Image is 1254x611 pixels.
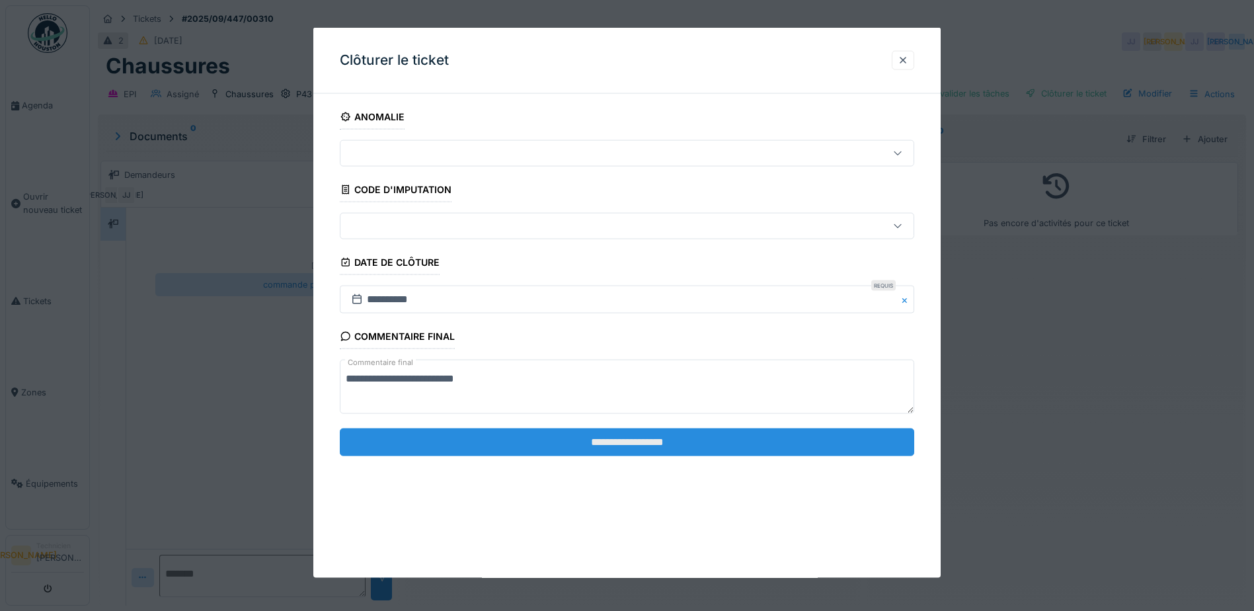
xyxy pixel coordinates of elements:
button: Close [900,286,914,313]
div: Code d'imputation [340,180,451,202]
div: Date de clôture [340,253,440,275]
h3: Clôturer le ticket [340,52,449,69]
label: Commentaire final [345,354,416,371]
div: Commentaire final [340,327,455,349]
div: Requis [871,280,896,291]
div: Anomalie [340,107,405,130]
